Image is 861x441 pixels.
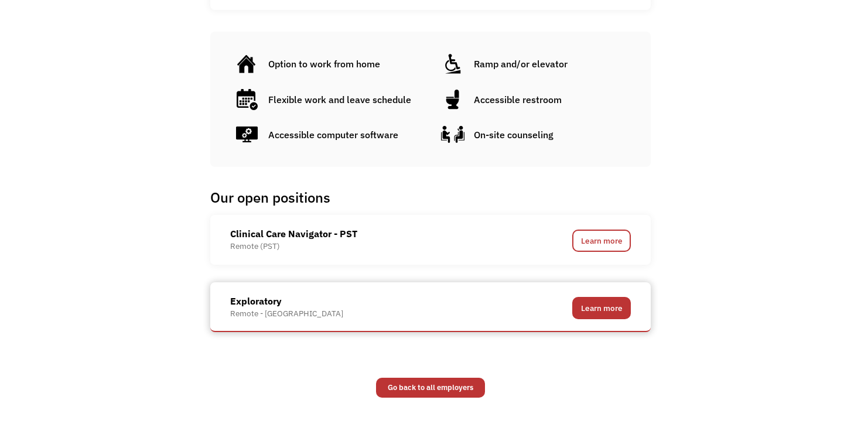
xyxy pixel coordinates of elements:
[230,227,357,241] div: Clinical Care Navigator - PST
[230,308,343,319] div: Remote - [GEOGRAPHIC_DATA]
[268,57,380,71] div: Option to work from home
[376,378,485,398] a: Go back to all employers
[230,241,357,252] div: Remote (PST)
[572,230,631,252] a: Learn more
[572,297,631,319] a: Learn more
[474,128,553,142] div: On-site counseling
[210,189,647,206] h1: Our open positions
[268,128,398,142] div: Accessible computer software
[474,93,562,107] div: Accessible restroom
[474,57,568,71] div: Ramp and/or elevator
[268,93,411,107] div: Flexible work and leave schedule
[230,294,343,308] div: Exploratory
